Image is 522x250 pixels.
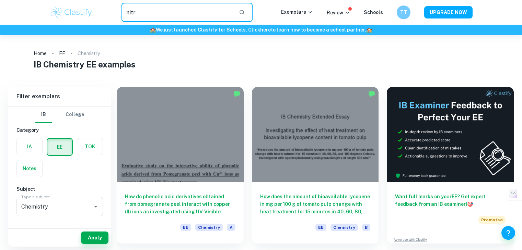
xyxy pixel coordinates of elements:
[260,193,371,215] h6: How does the amount of bioavailable lycopene in mg per 100 g of tomato pulp change with heat trea...
[387,87,514,243] a: Want full marks on yourEE? Get expert feedback from an IB examiner!PromotedAdvertise with Clastify
[17,160,42,177] button: Notes
[424,6,473,18] button: UPGRADE NOW
[330,224,358,231] span: Chemistry
[66,107,84,123] button: College
[362,224,370,231] span: B
[195,224,223,231] span: Chemistry
[47,139,72,155] button: EE
[17,138,42,155] button: IA
[281,8,313,16] p: Exemplars
[394,237,427,242] a: Advertise with Clastify
[50,5,93,19] img: Clastify logo
[395,193,506,208] h6: Want full marks on your EE ? Get expert feedback from an IB examiner!
[16,126,103,134] h6: Category
[35,107,52,123] button: IB
[34,49,47,58] a: Home
[467,201,473,207] span: 🎯
[501,226,515,240] button: Help and Feedback
[260,27,271,33] a: here
[227,224,235,231] span: A
[34,58,489,71] h1: IB Chemistry EE examples
[366,27,372,33] span: 🏫
[81,232,108,244] button: Apply
[478,216,506,224] span: Promoted
[59,49,65,58] a: EE
[21,194,50,200] label: Type a subject
[16,185,103,193] h6: Subject
[233,90,240,97] img: Marked
[117,87,244,243] a: How do phenolic acid derivatives obtained from pomegranate peel interact with copper (II) ions as...
[125,193,235,215] h6: How do phenolic acid derivatives obtained from pomegranate peel interact with copper (II) ions as...
[121,3,234,22] input: Search for any exemplars...
[387,87,514,182] img: Thumbnail
[8,87,111,106] h6: Filter exemplars
[252,87,379,243] a: How does the amount of bioavailable lycopene in mg per 100 g of tomato pulp change with heat trea...
[368,90,375,97] img: Marked
[77,138,103,155] button: TOK
[91,202,101,211] button: Open
[399,9,407,16] h6: TT
[35,107,84,123] div: Filter type choice
[150,27,156,33] span: 🏫
[78,50,100,57] p: Chemistry
[180,224,191,231] span: EE
[327,9,350,16] p: Review
[397,5,410,19] button: TT
[364,10,383,15] a: Schools
[315,224,326,231] span: EE
[1,26,521,34] h6: We just launched Clastify for Schools. Click to learn how to become a school partner.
